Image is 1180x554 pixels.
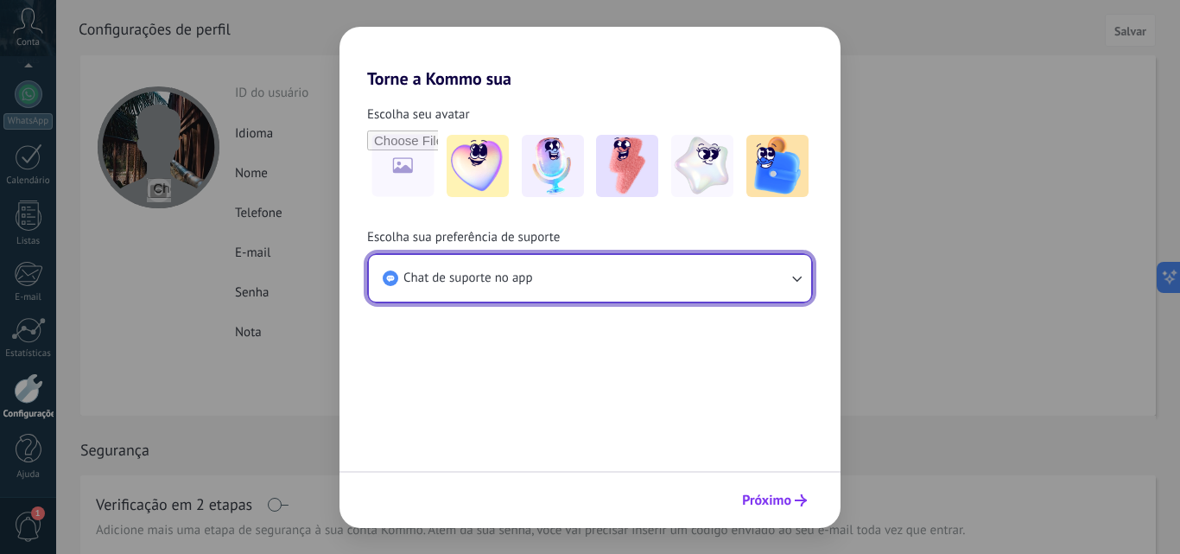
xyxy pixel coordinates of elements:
img: -1.jpeg [447,135,509,197]
img: -5.jpeg [746,135,809,197]
img: -2.jpeg [522,135,584,197]
img: -4.jpeg [671,135,733,197]
span: Próximo [742,494,791,506]
span: Escolha seu avatar [367,106,470,124]
button: Próximo [734,486,815,515]
span: Chat de suporte no app [403,270,533,287]
img: -3.jpeg [596,135,658,197]
span: Escolha sua preferência de suporte [367,229,560,246]
h2: Torne a Kommo sua [339,27,841,89]
button: Chat de suporte no app [369,255,811,302]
